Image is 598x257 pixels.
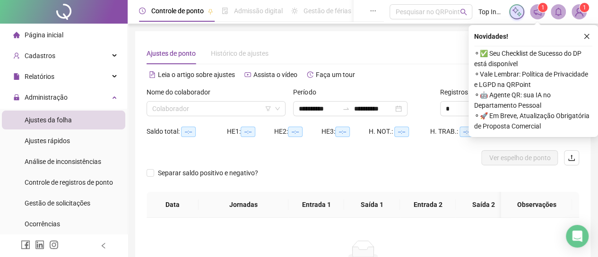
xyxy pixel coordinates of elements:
[147,87,217,97] label: Nome do colaborador
[13,73,20,80] span: file
[25,94,68,101] span: Administração
[147,126,227,137] div: Saldo total:
[501,192,572,218] th: Observações
[139,8,146,14] span: clock-circle
[149,71,156,78] span: file-text
[274,126,321,137] div: HE 2:
[25,220,60,228] span: Ocorrências
[321,126,369,137] div: HE 3:
[147,192,199,218] th: Data
[222,8,228,14] span: file-done
[158,71,235,78] span: Leia o artigo sobre ajustes
[265,106,271,111] span: filter
[303,7,351,15] span: Gestão de férias
[307,71,313,78] span: history
[316,71,355,78] span: Faça um tour
[25,31,63,39] span: Página inicial
[474,48,592,69] span: ⚬ ✅ Seu Checklist de Sucesso do DP está disponível
[288,127,303,137] span: --:--
[147,50,196,57] span: Ajustes de ponto
[227,126,274,137] div: HE 1:
[234,7,283,15] span: Admissão digital
[580,3,589,12] sup: Atualize o seu contato no menu Meus Dados
[541,4,545,11] span: 1
[568,154,575,162] span: upload
[241,127,255,137] span: --:--
[460,9,467,16] span: search
[25,73,54,80] span: Relatórios
[440,87,476,97] span: Registros
[342,105,350,112] span: to
[293,87,322,97] label: Período
[400,192,456,218] th: Entrada 2
[25,179,113,186] span: Controle de registros de ponto
[459,127,474,137] span: --:--
[369,126,430,137] div: H. NOT.:
[370,8,376,14] span: ellipsis
[554,8,563,16] span: bell
[481,150,558,165] button: Ver espelho de ponto
[474,90,592,111] span: ⚬ 🤖 Agente QR: sua IA no Departamento Pessoal
[181,127,196,137] span: --:--
[288,192,344,218] th: Entrada 1
[335,127,350,137] span: --:--
[49,240,59,249] span: instagram
[253,71,297,78] span: Assista o vídeo
[474,69,592,90] span: ⚬ Vale Lembrar: Política de Privacidade e LGPD na QRPoint
[25,137,70,145] span: Ajustes rápidos
[456,192,511,218] th: Saída 2
[199,192,288,218] th: Jornadas
[21,240,30,249] span: facebook
[394,127,409,137] span: --:--
[511,7,522,17] img: sparkle-icon.fc2bf0ac1784a2077858766a79e2daf3.svg
[583,4,586,11] span: 1
[342,105,350,112] span: swap-right
[25,199,90,207] span: Gestão de solicitações
[100,242,107,249] span: left
[25,52,55,60] span: Cadastros
[344,192,400,218] th: Saída 1
[211,50,269,57] span: Histórico de ajustes
[13,94,20,101] span: lock
[291,8,298,14] span: sun
[35,240,44,249] span: linkedin
[474,111,592,131] span: ⚬ 🚀 Em Breve, Atualização Obrigatória de Proposta Comercial
[13,52,20,59] span: user-add
[275,106,280,111] span: down
[474,31,508,42] span: Novidades !
[538,3,547,12] sup: 1
[13,32,20,38] span: home
[430,126,496,137] div: H. TRAB.:
[478,7,503,17] span: Top Instalações
[533,8,542,16] span: notification
[583,33,590,40] span: close
[151,7,204,15] span: Controle de ponto
[572,5,586,19] img: 85386
[566,225,589,248] div: Open Intercom Messenger
[25,158,101,165] span: Análise de inconsistências
[208,9,213,14] span: pushpin
[25,116,72,124] span: Ajustes da folha
[509,199,564,210] span: Observações
[154,168,262,178] span: Separar saldo positivo e negativo?
[244,71,251,78] span: youtube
